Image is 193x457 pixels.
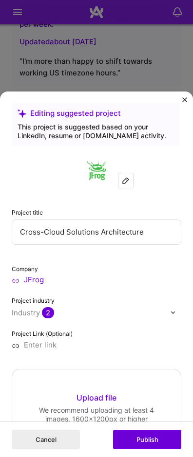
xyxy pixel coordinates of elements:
label: Project Link (Optional) [12,330,73,337]
div: Industry [12,309,54,317]
div: This project is suggested based on your LinkedIn, resume or [DOMAIN_NAME] activity. [18,123,174,140]
label: Project industry [12,297,55,304]
input: Enter name or website [12,275,181,284]
button: Close [182,97,187,106]
img: Company logo [79,153,114,188]
label: Company [12,265,38,273]
button: Cancel [12,430,80,449]
div: Edit [118,173,133,188]
button: Publish [113,430,181,449]
div: Upload file [77,393,116,403]
span: 2 [42,307,54,318]
input: Enter the name of the project [12,219,181,245]
div: Upload fileWe recommend uploading at least 4 images. 1600x1200px or higher recommended. Max 5MB e... [12,369,181,457]
img: drop icon [170,310,176,315]
img: Edit [122,177,130,184]
div: We recommend uploading at least 4 images. 1600x1200px or higher recommended. Max 5MB each. [27,406,166,433]
label: Project title [12,209,43,216]
input: Enter link [12,341,181,349]
div: Editing suggested project [18,109,174,118]
i: icon SuggestedTeams [18,109,26,118]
